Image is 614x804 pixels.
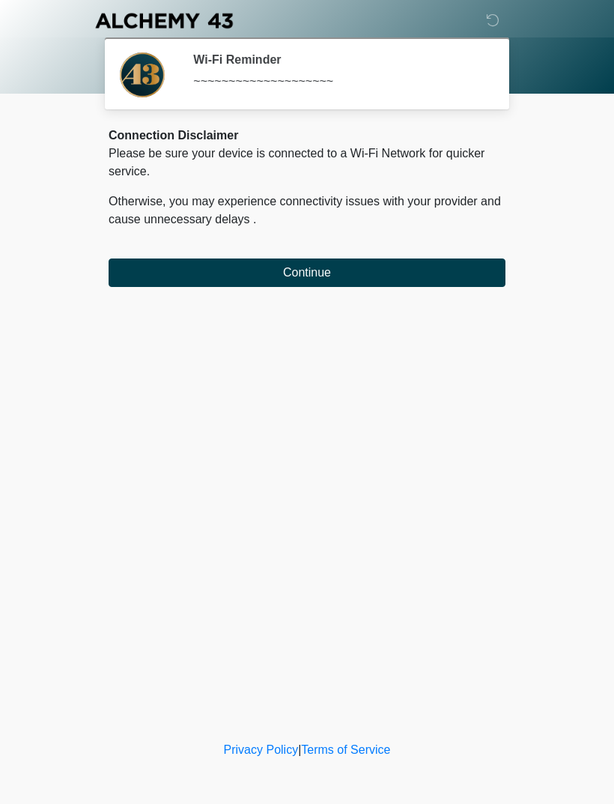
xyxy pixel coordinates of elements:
a: Privacy Policy [224,743,299,756]
a: | [298,743,301,756]
p: Please be sure your device is connected to a Wi-Fi Network for quicker service. [109,145,505,181]
button: Continue [109,259,505,287]
h2: Wi-Fi Reminder [193,52,483,67]
div: ~~~~~~~~~~~~~~~~~~~~ [193,73,483,91]
p: Otherwise, you may experience connectivity issues with your provider and cause unnecessary delays . [109,193,505,229]
img: Alchemy 43 Logo [94,11,234,30]
div: Connection Disclaimer [109,127,505,145]
a: Terms of Service [301,743,390,756]
img: Agent Avatar [120,52,165,97]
